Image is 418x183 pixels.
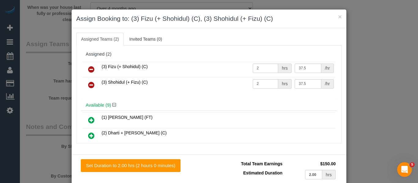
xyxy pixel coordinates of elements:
span: 5 [410,162,415,167]
td: $150.00 [284,159,337,168]
div: /hr [321,79,334,89]
button: × [338,13,342,20]
h4: Available (9) [86,103,332,108]
h3: Assign Booking to: (3) Fizu (+ Shohidul) (C), (3) Shohidul (+ Fizu) (C) [76,14,342,23]
span: (3) Shohidul (+ Fizu) (C) [102,80,148,85]
span: (1) [PERSON_NAME] (FT) [102,115,152,120]
div: hrs [278,79,292,89]
div: hrs [322,170,336,179]
iframe: Intercom live chat [397,162,412,177]
a: Assigned Teams (2) [76,33,124,46]
button: Set Duration to 2.00 hrs (2 hours 0 minutes) [81,159,181,172]
div: Assigned (2) [86,52,332,57]
span: (3) Fizu (+ Shohidul) (C) [102,64,148,69]
span: Estimated Duration [243,170,282,175]
span: (2) Dharti + [PERSON_NAME] (C) [102,130,167,135]
div: /hr [321,64,334,73]
div: hrs [278,64,292,73]
a: Invited Teams (0) [124,33,167,46]
td: Total Team Earnings [214,159,284,168]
